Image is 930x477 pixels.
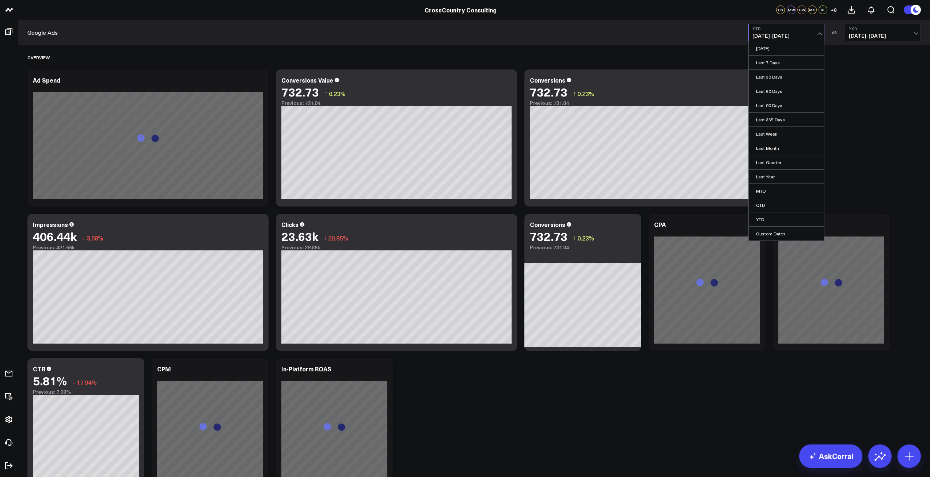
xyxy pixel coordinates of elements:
button: YTD[DATE]-[DATE] [748,24,824,41]
div: Previous: 29.85k [281,245,512,250]
div: 732.73 [281,85,319,98]
b: YoY [849,26,917,31]
span: [DATE] - [DATE] [849,33,917,39]
span: ↓ [72,378,75,387]
span: 0.23% [577,90,594,98]
a: Last 90 Days [749,98,824,112]
div: 732.73 [530,230,568,243]
div: Conversions [530,220,565,228]
div: 406.44k [33,230,77,243]
div: Previous: 7.08% [33,389,139,395]
div: VS [828,30,841,35]
div: RE [819,5,827,14]
div: CPA [654,220,666,228]
div: Previous: 731.04 [530,100,760,106]
div: CPM [157,365,171,373]
span: ↑ [573,89,576,98]
b: YTD [752,26,820,31]
a: MTD [749,184,824,198]
div: 23.63k [281,230,318,243]
a: Last 60 Days [749,84,824,98]
a: AskCorral [799,444,862,468]
div: Overview [27,49,50,66]
span: 0.23% [329,90,346,98]
a: Google Ads [27,29,58,37]
div: Conversions [530,76,565,84]
span: 3.58% [87,234,103,242]
div: In-Platform ROAS [281,365,331,373]
span: 17.94% [77,378,97,386]
a: Last 365 Days [749,113,824,126]
a: YTD [749,212,824,226]
a: Last Month [749,141,824,155]
a: Last 30 Days [749,70,824,84]
span: + 8 [831,7,837,12]
a: Last 7 Days [749,56,824,69]
span: ↑ [324,89,327,98]
div: Conversions Value [281,76,333,84]
div: 5.81% [33,374,67,387]
div: MO [808,5,817,14]
a: Last Year [749,170,824,183]
div: CS [776,5,785,14]
span: ↑ [573,233,576,243]
a: QTD [749,198,824,212]
button: YoY[DATE]-[DATE] [845,24,921,41]
span: ↓ [82,233,85,243]
span: 20.85% [328,234,348,242]
a: Last Week [749,127,824,141]
div: Clicks [281,220,299,228]
a: Custom Dates [749,227,824,241]
div: Previous: 421.55k [33,245,263,250]
a: CrossCountry Consulting [425,6,497,14]
div: Previous: 731.04 [530,245,636,250]
a: Last Quarter [749,155,824,169]
div: CTR [33,365,45,373]
div: Impressions [33,220,68,228]
div: GW [797,5,806,14]
div: Ad Spend [33,76,60,84]
div: MW [787,5,796,14]
div: Previous: 731.04 [281,100,512,106]
span: ↓ [324,233,327,243]
span: [DATE] - [DATE] [752,33,820,39]
button: +8 [829,5,838,14]
span: 0.23% [577,234,594,242]
div: 732.73 [530,85,568,98]
a: [DATE] [749,41,824,55]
